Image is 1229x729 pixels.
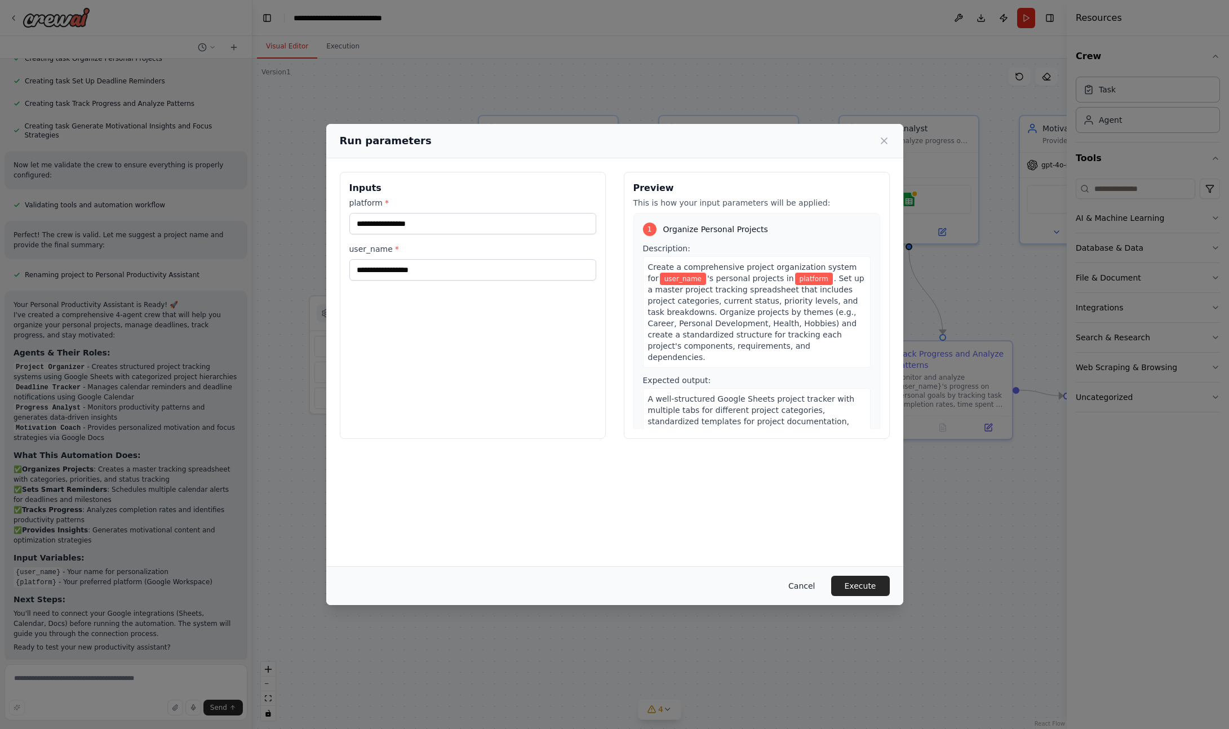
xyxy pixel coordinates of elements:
[795,273,833,285] span: Variable: platform
[349,243,596,255] label: user_name
[643,376,711,385] span: Expected output:
[779,576,824,596] button: Cancel
[660,273,706,285] span: Variable: user_name
[633,197,880,208] p: This is how your input parameters will be applied:
[648,274,864,362] span: . Set up a master project tracking spreadsheet that includes project categories, current status, ...
[707,274,794,283] span: 's personal projects in
[643,223,656,236] div: 1
[663,224,768,235] span: Organize Personal Projects
[349,181,596,195] h3: Inputs
[349,197,596,208] label: platform
[633,181,880,195] h3: Preview
[831,576,890,596] button: Execute
[643,244,690,253] span: Description:
[340,133,432,149] h2: Run parameters
[648,394,855,448] span: A well-structured Google Sheets project tracker with multiple tabs for different project categori...
[648,263,857,283] span: Create a comprehensive project organization system for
